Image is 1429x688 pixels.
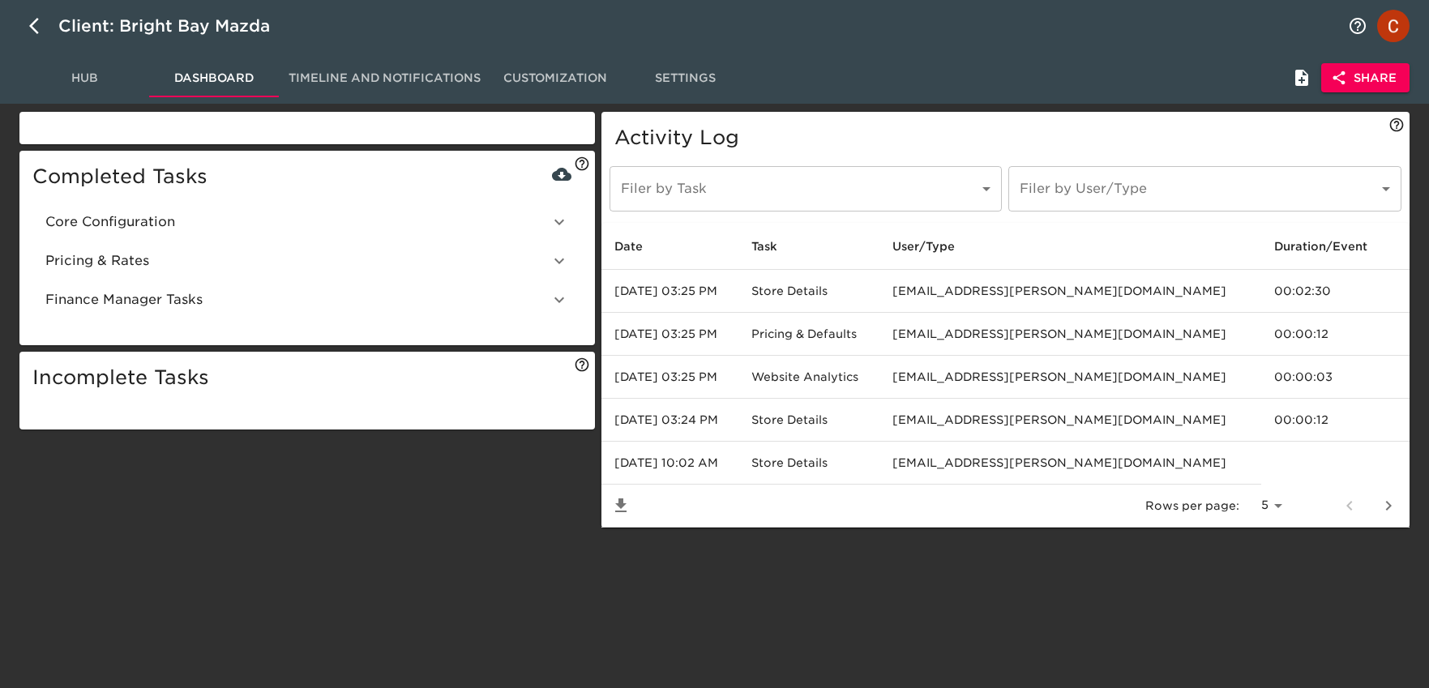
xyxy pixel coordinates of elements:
div: Pricing & Rates [32,241,582,280]
td: 00:02:30 [1261,270,1410,313]
button: next page [1369,486,1408,525]
span: Pricing & Rates [45,251,550,271]
span: Date [614,237,664,256]
td: [DATE] 03:25 PM [601,270,739,313]
td: 00:00:03 [1261,356,1410,399]
svg: These tasks still need to be completed for this Onboarding Hub [574,357,590,373]
span: Core Configuration [45,212,550,232]
div: ​ [610,166,1003,212]
svg: View what external collaborators have done in this Onboarding Hub [1388,117,1405,133]
p: Rows per page: [1145,498,1239,514]
button: notifications [1338,6,1377,45]
span: Finance Manager Tasks [45,290,550,310]
button: Internal Notes and Comments [1282,58,1321,97]
div: Core Configuration [32,203,582,241]
td: Store Details [738,442,879,485]
button: Share [1321,63,1410,93]
td: [DATE] 10:02 AM [601,442,739,485]
td: 00:00:12 [1261,399,1410,442]
table: enhanced table [601,223,1410,528]
td: [EMAIL_ADDRESS][PERSON_NAME][DOMAIN_NAME] [879,442,1260,485]
td: Pricing & Defaults [738,313,879,356]
h5: Completed Tasks [32,164,582,190]
span: User/Type [892,237,976,256]
td: Website Analytics [738,356,879,399]
span: Customization [500,68,610,88]
td: [EMAIL_ADDRESS][PERSON_NAME][DOMAIN_NAME] [879,356,1260,399]
span: Dashboard [159,68,269,88]
select: rows per page [1246,494,1288,518]
td: [DATE] 03:25 PM [601,313,739,356]
div: ​ [1008,166,1401,212]
svg: See and download data from all completed tasks here [574,156,590,172]
button: Download All Tasks [550,162,574,186]
td: Store Details [738,270,879,313]
span: Hub [29,68,139,88]
h5: Activity Log [614,125,1397,151]
span: Duration/Event [1274,237,1388,256]
span: Settings [630,68,740,88]
div: Finance Manager Tasks [32,280,582,319]
h5: Incomplete Tasks [32,365,582,391]
td: [DATE] 03:25 PM [601,356,739,399]
td: Store Details [738,399,879,442]
span: Task [751,237,798,256]
span: Share [1334,68,1397,88]
span: Timeline and Notifications [289,68,481,88]
img: Profile [1377,10,1410,42]
td: [EMAIL_ADDRESS][PERSON_NAME][DOMAIN_NAME] [879,270,1260,313]
td: 00:00:12 [1261,313,1410,356]
td: [DATE] 03:24 PM [601,399,739,442]
td: [EMAIL_ADDRESS][PERSON_NAME][DOMAIN_NAME] [879,399,1260,442]
div: Client: Bright Bay Mazda [58,13,293,39]
td: [EMAIL_ADDRESS][PERSON_NAME][DOMAIN_NAME] [879,313,1260,356]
